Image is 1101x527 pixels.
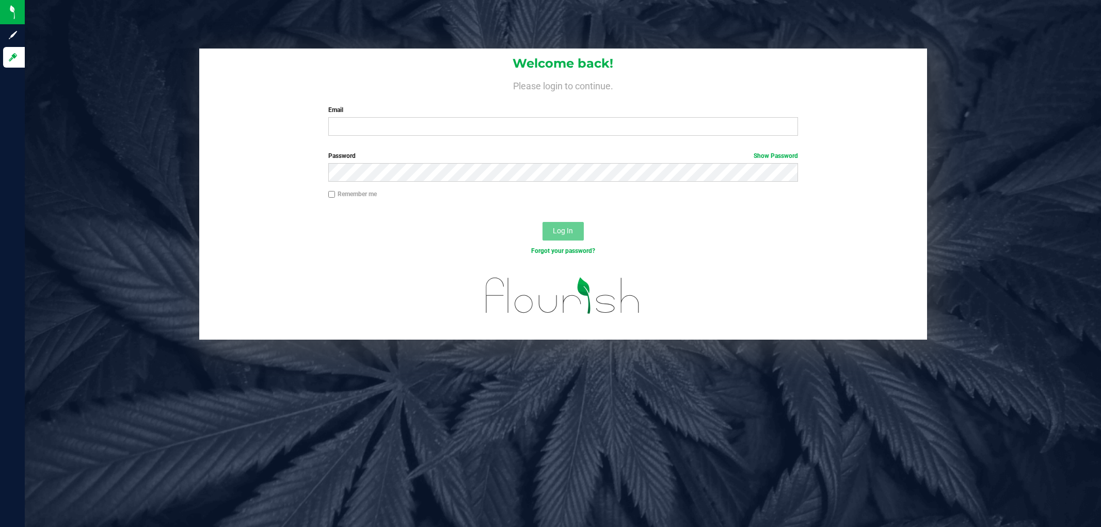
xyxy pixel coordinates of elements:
[328,189,377,199] label: Remember me
[531,247,595,254] a: Forgot your password?
[472,266,654,325] img: flourish_logo.svg
[542,222,584,241] button: Log In
[8,52,18,62] inline-svg: Log in
[328,191,336,198] input: Remember me
[8,30,18,40] inline-svg: Sign up
[328,152,356,159] span: Password
[328,105,798,115] label: Email
[754,152,798,159] a: Show Password
[199,57,927,70] h1: Welcome back!
[553,227,573,235] span: Log In
[199,78,927,91] h4: Please login to continue.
